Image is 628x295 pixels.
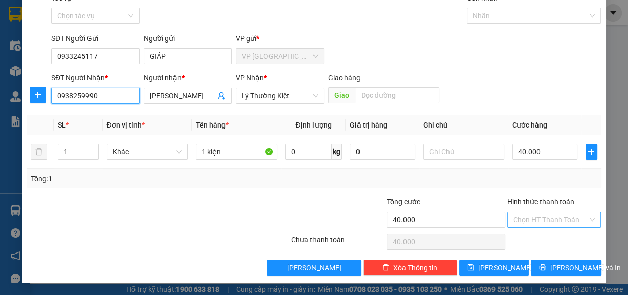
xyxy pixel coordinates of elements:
span: Tên hàng [196,121,229,129]
div: Người gửi [144,33,232,44]
span: plus [586,148,597,156]
div: 0962307607 [118,45,221,59]
span: Lý Thường Kiệt [242,88,318,103]
div: SĐT Người Nhận [51,72,140,83]
div: THIỆP [9,33,111,45]
span: VP Ninh Sơn [242,49,318,64]
div: VP gửi [236,33,324,44]
div: 50.000 [117,65,222,79]
span: Cước hàng [512,121,547,129]
div: thành [118,33,221,45]
span: SL [58,121,66,129]
span: Giao [328,87,355,103]
span: printer [539,264,546,272]
span: Giao hàng [328,74,361,82]
span: VP Nhận [236,74,264,82]
th: Ghi chú [419,115,509,135]
button: [PERSON_NAME] [267,260,361,276]
div: Người nhận [144,72,232,83]
span: Đơn vị tính [107,121,145,129]
button: delete [31,144,47,160]
button: plus [586,144,597,160]
div: Chưa thanh toán [290,234,386,252]
span: Nhận: [118,10,143,20]
span: CC : [117,68,131,78]
div: VP [GEOGRAPHIC_DATA] [118,9,221,33]
span: plus [30,91,46,99]
div: SĐT Người Gửi [51,33,140,44]
button: save[PERSON_NAME] [459,260,529,276]
span: [PERSON_NAME] và In [550,262,621,273]
span: delete [382,264,389,272]
input: Ghi Chú [423,144,505,160]
span: [PERSON_NAME] [478,262,532,273]
button: deleteXóa Thông tin [363,260,457,276]
button: printer[PERSON_NAME] và In [531,260,601,276]
span: Tổng cước [387,198,420,206]
span: Xóa Thông tin [393,262,437,273]
span: Định lượng [295,121,331,129]
span: user-add [217,92,226,100]
div: 0979379939 [9,45,111,59]
span: Gửi: [9,10,24,20]
span: [PERSON_NAME] [287,262,341,273]
div: Tổng: 1 [31,173,243,184]
input: 0 [350,144,415,160]
div: VP [GEOGRAPHIC_DATA] [9,9,111,33]
span: save [467,264,474,272]
span: Giá trị hàng [350,121,387,129]
button: plus [30,87,46,103]
input: VD: Bàn, Ghế [196,144,277,160]
input: Dọc đường [355,87,439,103]
label: Hình thức thanh toán [507,198,574,206]
span: Khác [113,144,182,159]
span: kg [332,144,342,160]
